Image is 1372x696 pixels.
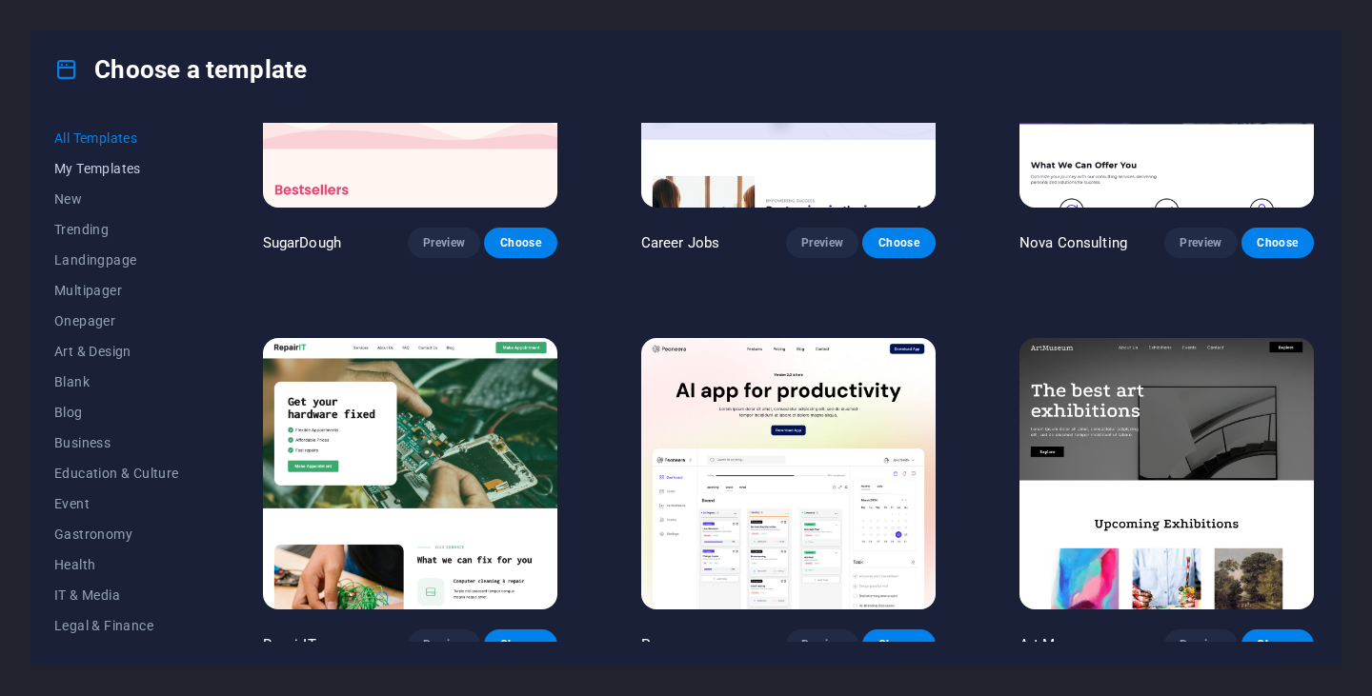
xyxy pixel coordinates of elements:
[54,252,179,268] span: Landingpage
[54,123,179,153] button: All Templates
[862,228,935,258] button: Choose
[54,405,179,420] span: Blog
[263,635,316,654] p: RepairIT
[862,629,935,660] button: Choose
[54,283,179,298] span: Multipager
[1257,637,1299,652] span: Choose
[54,214,179,245] button: Trending
[54,466,179,481] span: Education & Culture
[1164,629,1237,660] button: Preview
[786,228,858,258] button: Preview
[54,580,179,610] button: IT & Media
[54,641,179,671] button: Non-Profit
[54,374,179,389] span: Blank
[641,233,720,252] p: Career Jobs
[54,245,179,275] button: Landingpage
[54,435,179,450] span: Business
[878,235,919,250] span: Choose
[54,54,307,85] h4: Choose a template
[54,527,179,542] span: Gastronomy
[54,275,179,306] button: Multipager
[801,637,843,652] span: Preview
[54,161,179,176] span: My Templates
[54,496,179,511] span: Event
[801,235,843,250] span: Preview
[54,191,179,207] span: New
[54,428,179,458] button: Business
[54,557,179,572] span: Health
[54,130,179,146] span: All Templates
[263,233,341,252] p: SugarDough
[1164,228,1237,258] button: Preview
[54,306,179,336] button: Onepager
[786,629,858,660] button: Preview
[641,338,936,609] img: Peoneera
[54,549,179,580] button: Health
[878,637,919,652] span: Choose
[484,629,556,660] button: Choose
[54,367,179,397] button: Blank
[499,235,541,250] span: Choose
[54,587,179,603] span: IT & Media
[499,637,541,652] span: Choose
[54,610,179,641] button: Legal & Finance
[484,228,556,258] button: Choose
[54,184,179,214] button: New
[423,637,465,652] span: Preview
[54,344,179,359] span: Art & Design
[54,519,179,549] button: Gastronomy
[54,153,179,184] button: My Templates
[1019,338,1314,609] img: Art Museum
[408,629,480,660] button: Preview
[263,338,557,609] img: RepairIT
[54,336,179,367] button: Art & Design
[54,222,179,237] span: Trending
[1180,637,1221,652] span: Preview
[641,635,702,654] p: Peoneera
[54,488,179,519] button: Event
[1180,235,1221,250] span: Preview
[1241,228,1314,258] button: Choose
[1019,233,1127,252] p: Nova Consulting
[54,397,179,428] button: Blog
[423,235,465,250] span: Preview
[54,458,179,488] button: Education & Culture
[1257,235,1299,250] span: Choose
[1019,635,1099,654] p: Art Museum
[408,228,480,258] button: Preview
[1241,629,1314,660] button: Choose
[54,618,179,633] span: Legal & Finance
[54,313,179,328] span: Onepager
